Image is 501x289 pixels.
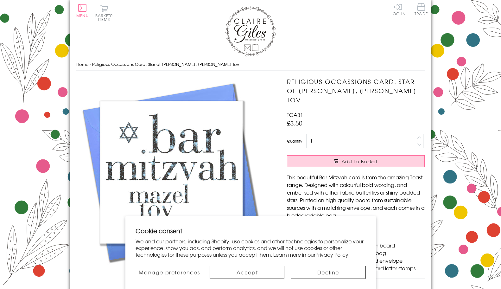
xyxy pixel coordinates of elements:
p: We and our partners, including Shopify, use cookies and other technologies to personalize your ex... [136,238,366,258]
button: Add to Basket [287,155,425,167]
span: £3.50 [287,119,302,127]
h2: Cookie consent [136,226,366,235]
img: Religious Occassions Card, Star of David, Bar Mitzvah maxel tov [76,77,266,267]
nav: breadcrumbs [76,58,425,71]
button: Decline [291,266,365,279]
span: Menu [76,13,89,18]
span: Add to Basket [342,158,378,164]
button: Accept [210,266,284,279]
span: 0 items [98,13,113,22]
a: Trade [415,3,428,17]
span: Religious Occassions Card, Star of [PERSON_NAME], [PERSON_NAME] tov [92,61,239,67]
h1: Religious Occassions Card, Star of [PERSON_NAME], [PERSON_NAME] tov [287,77,425,104]
span: Trade [415,3,428,16]
button: Manage preferences [135,266,203,279]
button: Menu [76,4,89,17]
a: Home [76,61,88,67]
label: Quantity [287,138,302,144]
span: TOA31 [287,111,303,119]
span: › [90,61,91,67]
a: Privacy Policy [315,251,348,258]
button: Basket0 items [95,5,113,21]
img: Claire Giles Greetings Cards [225,6,276,56]
p: This beautiful Bar Mitzvah card is from the amazing Toast range. Designed with colourful bold wor... [287,173,425,219]
a: Log In [390,3,406,16]
span: Manage preferences [139,268,200,276]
